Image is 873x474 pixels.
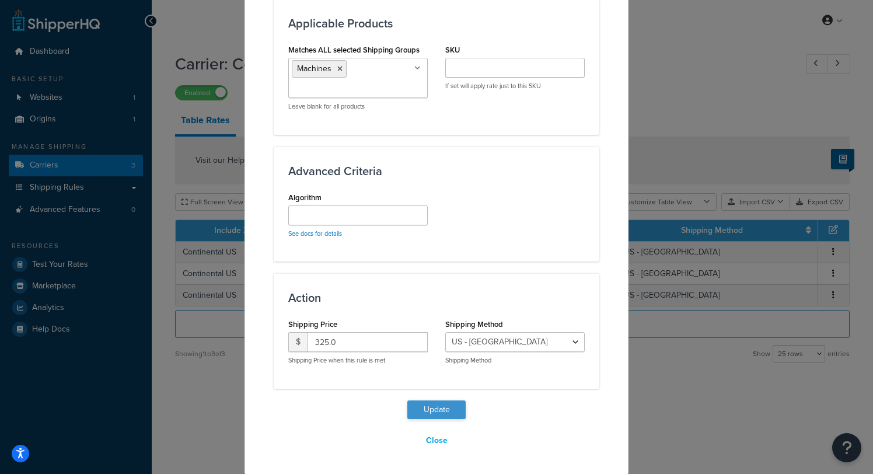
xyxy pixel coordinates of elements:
[288,229,342,238] a: See docs for details
[288,193,322,202] label: Algorithm
[445,82,585,90] p: If set will apply rate just to this SKU
[288,165,585,177] h3: Advanced Criteria
[445,356,585,365] p: Shipping Method
[288,332,308,352] span: $
[407,400,466,419] button: Update
[288,17,585,30] h3: Applicable Products
[297,62,331,75] span: Machines
[445,46,460,54] label: SKU
[288,291,585,304] h3: Action
[288,102,428,111] p: Leave blank for all products
[288,320,337,329] label: Shipping Price
[418,431,455,451] button: Close
[288,356,428,365] p: Shipping Price when this rule is met
[445,320,503,329] label: Shipping Method
[288,46,420,54] label: Matches ALL selected Shipping Groups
